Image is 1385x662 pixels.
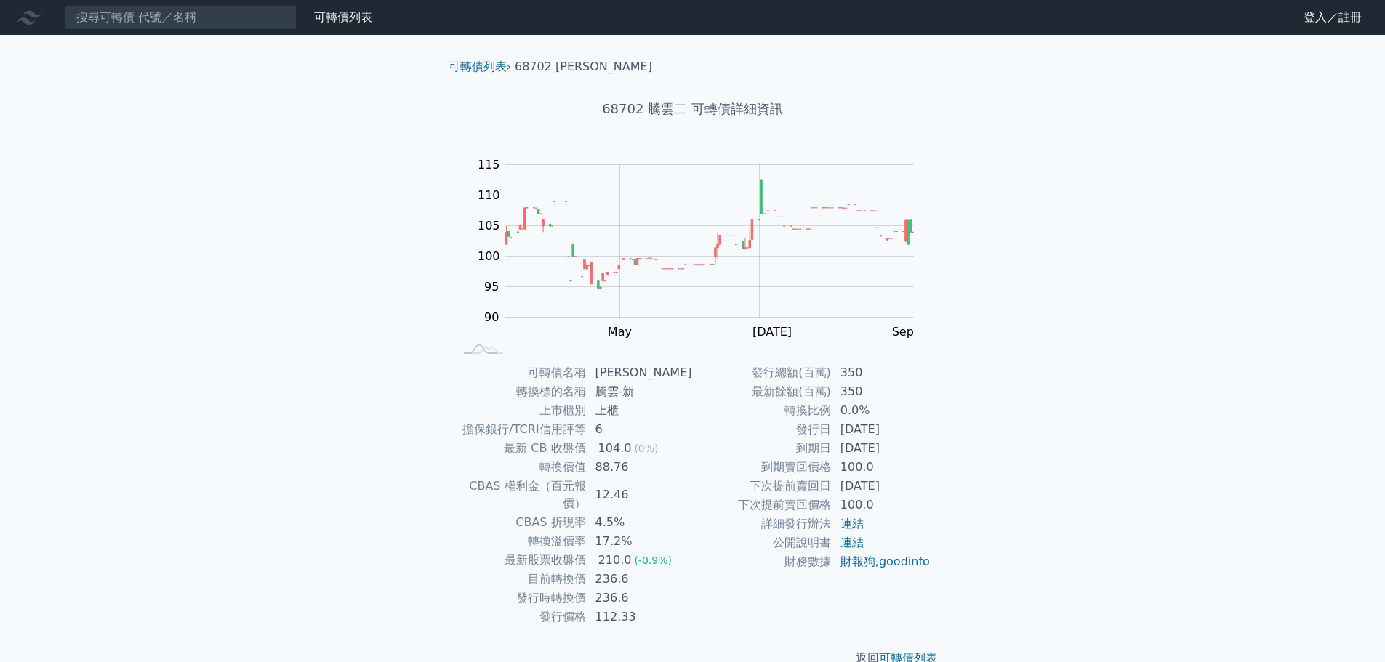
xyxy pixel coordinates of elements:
span: (-0.9%) [634,554,672,566]
td: CBAS 折現率 [454,513,587,532]
td: 100.0 [832,458,931,477]
td: 350 [832,382,931,401]
td: 350 [832,363,931,382]
td: 100.0 [832,496,931,514]
td: 最新股票收盤價 [454,551,587,570]
tspan: [DATE] [752,325,792,339]
div: 104.0 [595,440,635,457]
td: CBAS 權利金（百元報價） [454,477,587,513]
td: 0.0% [832,401,931,420]
a: 可轉債列表 [449,60,507,73]
td: 88.76 [587,458,693,477]
input: 搜尋可轉債 代號／名稱 [64,5,297,30]
div: 210.0 [595,552,635,569]
tspan: 95 [484,280,499,294]
td: 下次提前賣回價格 [693,496,832,514]
g: Series [505,180,913,290]
h1: 68702 騰雲二 可轉債詳細資訊 [437,99,949,119]
a: 登入／註冊 [1292,6,1373,29]
td: 上市櫃別 [454,401,587,420]
tspan: 115 [478,158,500,171]
a: goodinfo [879,554,930,568]
td: 最新餘額(百萬) [693,382,832,401]
a: 連結 [840,536,864,549]
a: 財報狗 [840,554,875,568]
tspan: May [608,325,632,339]
td: 到期日 [693,439,832,458]
td: [DATE] [832,420,931,439]
tspan: 90 [484,310,499,324]
li: 68702 [PERSON_NAME] [515,58,652,76]
td: 上櫃 [587,401,693,420]
a: 連結 [840,517,864,530]
td: 最新 CB 收盤價 [454,439,587,458]
td: 轉換比例 [693,401,832,420]
td: [PERSON_NAME] [587,363,693,382]
td: 公開說明書 [693,533,832,552]
td: 6 [587,420,693,439]
tspan: 100 [478,249,500,263]
li: › [449,58,511,76]
td: 12.46 [587,477,693,513]
td: 財務數據 [693,552,832,571]
td: 可轉債名稱 [454,363,587,382]
td: 發行價格 [454,607,587,626]
td: 轉換價值 [454,458,587,477]
tspan: 105 [478,219,500,233]
span: (0%) [634,443,658,454]
td: 17.2% [587,532,693,551]
td: [DATE] [832,477,931,496]
a: 可轉債列表 [314,10,372,24]
g: Chart [470,158,936,339]
td: 236.6 [587,570,693,589]
tspan: Sep [892,325,914,339]
td: [DATE] [832,439,931,458]
td: 下次提前賣回日 [693,477,832,496]
td: 發行日 [693,420,832,439]
td: 詳細發行辦法 [693,514,832,533]
td: , [832,552,931,571]
tspan: 110 [478,188,500,202]
td: 發行時轉換價 [454,589,587,607]
td: 擔保銀行/TCRI信用評等 [454,420,587,439]
td: 目前轉換價 [454,570,587,589]
td: 轉換標的名稱 [454,382,587,401]
td: 236.6 [587,589,693,607]
td: 騰雲-新 [587,382,693,401]
td: 到期賣回價格 [693,458,832,477]
td: 112.33 [587,607,693,626]
td: 4.5% [587,513,693,532]
td: 轉換溢價率 [454,532,587,551]
td: 發行總額(百萬) [693,363,832,382]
